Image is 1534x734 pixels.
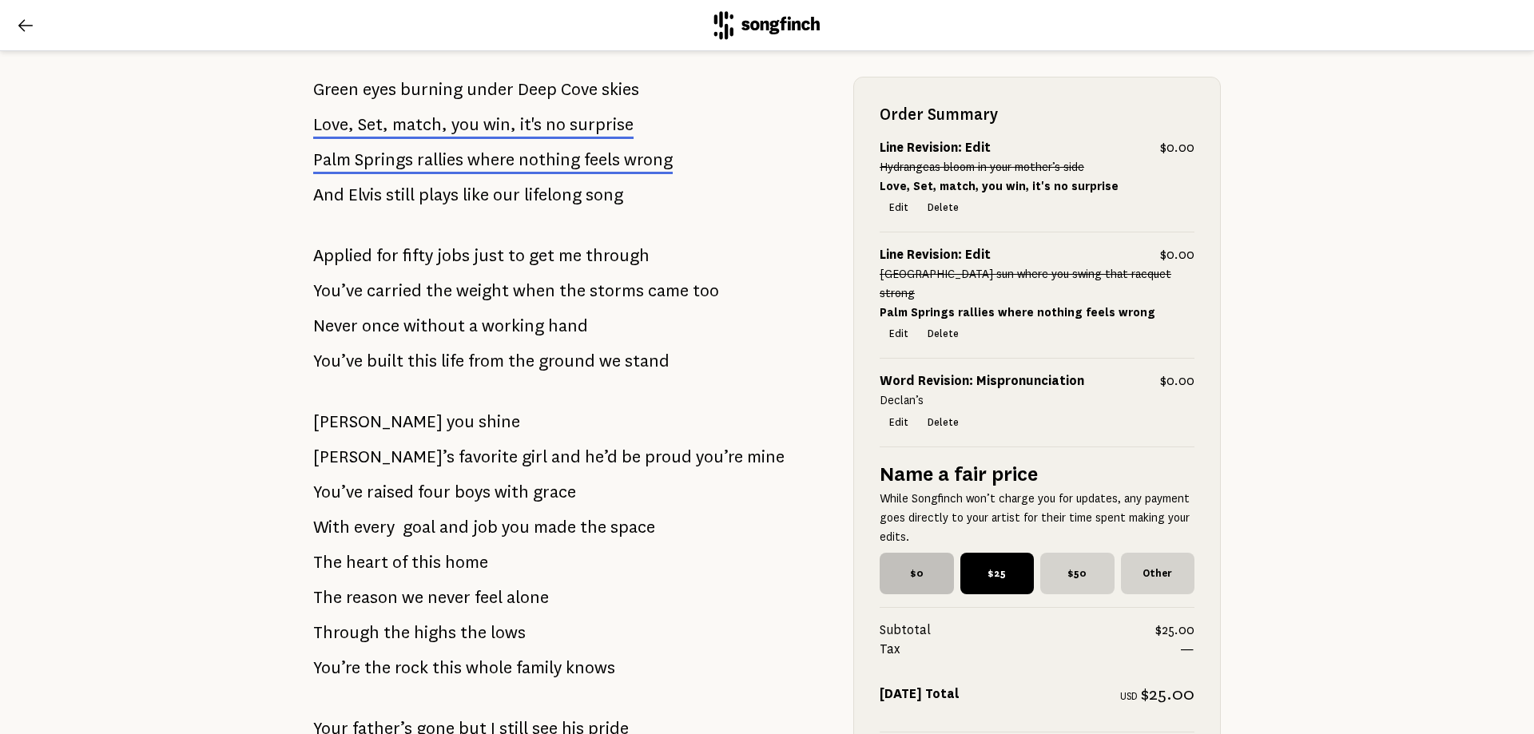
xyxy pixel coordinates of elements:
span: plays [419,179,459,211]
span: You’ve [313,476,363,508]
span: knows [566,652,615,684]
span: the [460,617,487,649]
span: and [439,511,469,543]
span: with [495,476,529,508]
span: under [467,73,514,105]
span: it's [520,115,542,134]
span: With [313,511,350,543]
span: You’re [313,652,360,684]
span: made [534,511,576,543]
span: song [586,179,623,211]
span: storms [590,275,644,307]
span: still [386,179,415,211]
span: and [551,441,581,473]
span: just [474,240,504,272]
strong: Palm Springs rallies where nothing feels wrong [880,306,1155,319]
span: Subtotal [880,621,1155,640]
span: you [502,511,530,543]
span: where [467,150,515,169]
span: highs [414,617,456,649]
span: fifty [403,240,433,272]
span: carried [367,275,422,307]
button: Edit [880,323,918,345]
span: $25.00 [1155,621,1194,640]
span: The [313,581,342,613]
span: goal [403,511,435,543]
strong: Love, Set, match, you win, it's no surprise [880,180,1119,192]
span: Green [313,73,359,105]
span: every [354,511,395,543]
span: Palm [313,150,351,169]
span: Tax [880,640,1180,659]
span: shine [479,406,520,438]
button: Edit [880,411,918,434]
span: he’d [585,441,618,473]
span: this [432,652,462,684]
span: You’ve [313,275,363,307]
span: the [508,345,535,377]
span: Deep [518,73,557,105]
span: Through [313,617,380,649]
span: nothing [519,150,580,169]
span: favorite [459,441,518,473]
span: came [648,275,689,307]
span: boys [455,476,491,508]
span: feel [475,581,503,613]
span: we [402,581,423,613]
span: the [580,511,606,543]
span: family [516,652,562,684]
span: $25.00 [1141,684,1194,704]
span: once [362,310,399,342]
strong: Line Revision: Edit [880,248,991,262]
span: home [445,546,488,578]
span: mine [747,441,785,473]
span: The [313,546,342,578]
span: proud [645,441,692,473]
span: ground [538,345,595,377]
span: [PERSON_NAME]’s [313,441,455,473]
strong: [DATE] Total [880,687,960,701]
h2: Order Summary [880,103,1194,125]
span: built [367,345,403,377]
span: hand [548,310,588,342]
span: whole [466,652,512,684]
span: Never [313,310,358,342]
span: skies [602,73,639,105]
p: Declan’s [880,391,1194,410]
span: $50 [1040,553,1115,594]
span: lifelong [524,179,582,211]
span: through [586,240,650,272]
s: [GEOGRAPHIC_DATA] sun where you swing that racquet strong [880,268,1171,300]
span: [PERSON_NAME] [313,406,443,438]
span: girl [522,441,547,473]
span: the [559,275,586,307]
button: Delete [918,411,968,434]
span: eyes [363,73,396,105]
span: burning [400,73,463,105]
span: job [473,511,498,543]
span: the [364,652,391,684]
span: — [1180,640,1194,659]
span: weight [456,275,509,307]
span: $0.00 [1160,245,1194,264]
span: working [482,310,544,342]
span: we [599,345,621,377]
span: heart [346,546,388,578]
span: feels [584,150,620,169]
span: the [383,617,410,649]
span: wrong [624,150,673,169]
span: too [693,275,719,307]
span: the [426,275,452,307]
span: grace [533,476,576,508]
span: $0 [880,553,954,594]
span: you’re [696,441,743,473]
span: lows [491,617,526,649]
button: Delete [918,323,968,345]
span: for [376,240,399,272]
span: rallies [417,150,463,169]
span: match, [392,115,447,134]
strong: Word Revision: Mispronunciation [880,374,1084,388]
button: Edit [880,196,918,219]
span: USD [1120,691,1138,702]
span: $0.00 [1160,371,1194,391]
